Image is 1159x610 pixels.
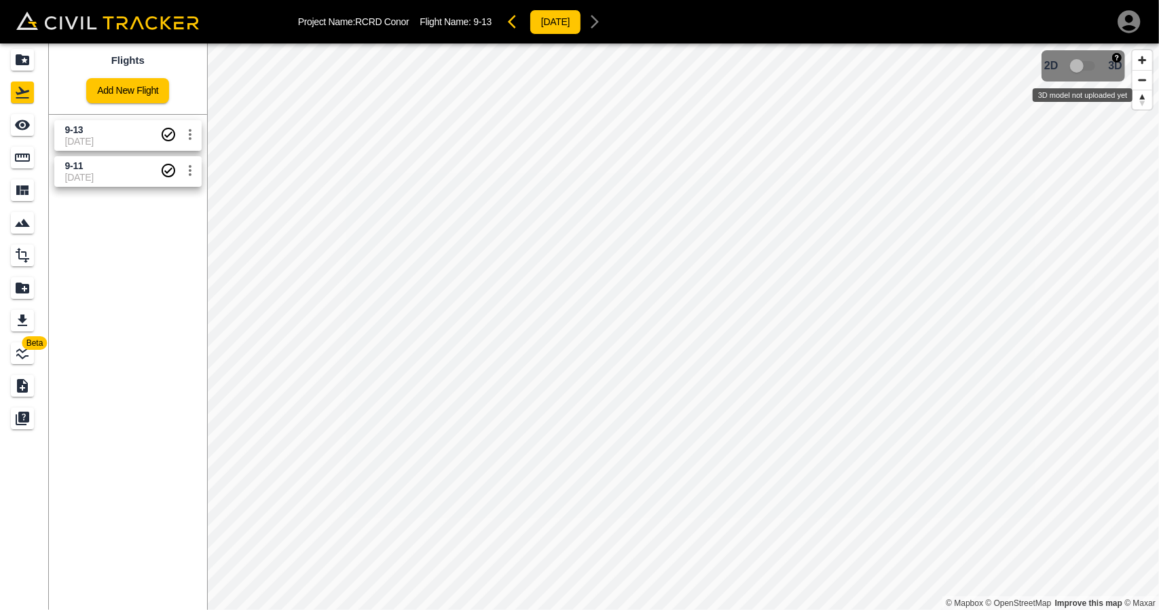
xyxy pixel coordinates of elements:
button: [DATE] [530,10,581,35]
p: Flight Name: [420,16,492,27]
a: OpenStreetMap [986,598,1052,608]
canvas: Map [207,43,1159,610]
div: 3D model not uploaded yet [1033,88,1133,102]
a: Maxar [1124,598,1156,608]
span: 9-13 [473,16,492,27]
button: Reset bearing to north [1133,90,1152,109]
a: Map feedback [1055,598,1122,608]
button: Zoom out [1133,70,1152,90]
span: 3D model not uploaded yet [1064,53,1103,79]
a: Mapbox [946,598,983,608]
button: Zoom in [1133,50,1152,70]
p: Project Name: RCRD Conor [298,16,409,27]
span: 3D [1109,60,1122,72]
img: Civil Tracker [16,12,199,31]
span: 2D [1044,60,1058,72]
